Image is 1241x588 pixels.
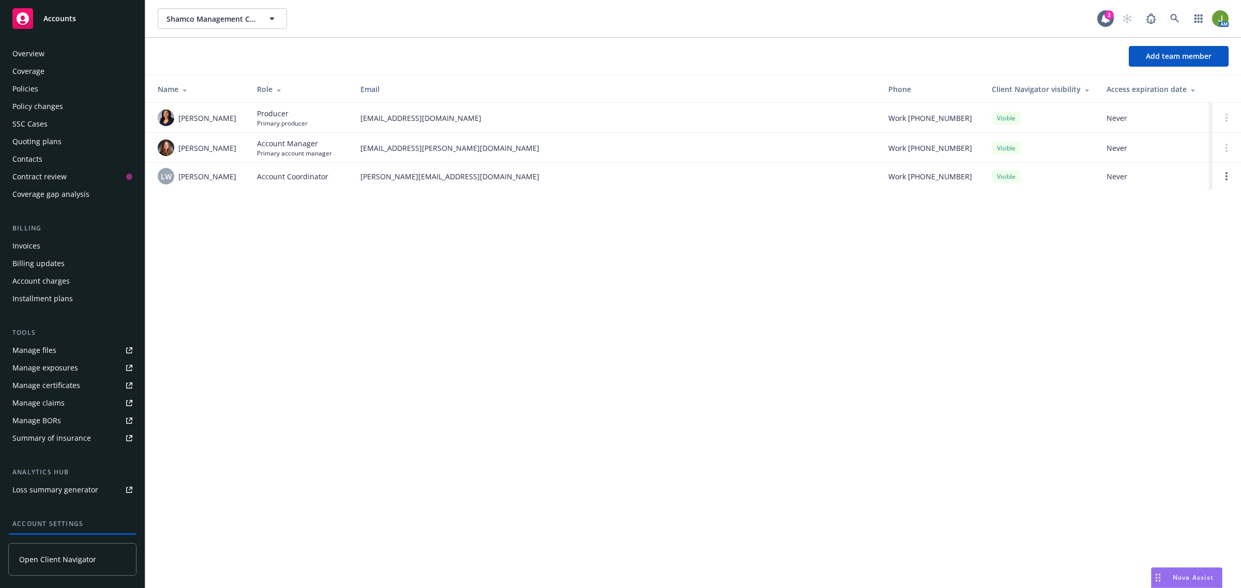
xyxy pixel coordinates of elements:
span: Never [1107,171,1204,182]
a: Policies [8,81,137,97]
a: Accounts [8,4,137,33]
div: Loss summary generator [12,482,98,498]
a: Report a Bug [1141,8,1161,29]
span: Work [PHONE_NUMBER] [888,113,972,123]
span: Shamco Management Co., Inc. [167,13,256,24]
span: Primary producer [257,119,308,128]
img: photo [1212,10,1229,27]
span: Accounts [43,14,76,23]
span: Work [PHONE_NUMBER] [888,171,972,182]
a: SSC Cases [8,116,137,132]
a: Manage claims [8,395,137,411]
div: Contacts [12,151,42,167]
div: Account settings [8,519,137,529]
div: Manage exposures [12,360,78,376]
button: Nova Assist [1151,567,1222,588]
div: Analytics hub [8,467,137,477]
img: photo [158,110,174,126]
div: Manage files [12,342,56,359]
div: Contract review [12,168,67,185]
div: Visible [992,112,1021,125]
div: Name [158,84,240,95]
a: Loss summary generator [8,482,137,498]
img: photo [158,140,174,156]
div: Access expiration date [1107,84,1204,95]
a: Start snowing [1117,8,1138,29]
span: [PERSON_NAME] [178,171,236,182]
span: Never [1107,113,1204,123]
div: Billing updates [12,255,65,272]
button: Add team member [1129,46,1229,67]
div: Visible [992,142,1021,154]
a: Overview [8,45,137,62]
div: Policy changes [12,98,63,115]
a: Manage BORs [8,412,137,429]
a: Installment plans [8,290,137,307]
span: Add team member [1146,51,1212,61]
span: Never [1107,143,1204,153]
div: Quoting plans [12,133,62,150]
div: Manage certificates [12,377,80,394]
a: Account charges [8,273,137,289]
div: Role [257,84,344,95]
span: Nova Assist [1173,573,1214,582]
span: Primary account manager [257,149,332,158]
div: Service team [12,533,57,550]
a: Manage files [8,342,137,359]
a: Summary of insurance [8,430,137,446]
a: Contacts [8,151,137,167]
span: [EMAIL_ADDRESS][PERSON_NAME][DOMAIN_NAME] [360,143,872,153]
div: Installment plans [12,290,73,307]
a: Service team [8,533,137,550]
span: Open Client Navigator [19,554,96,565]
div: Tools [8,328,137,338]
div: SSC Cases [12,116,48,132]
button: Shamco Management Co., Inc. [158,8,287,29]
a: Coverage gap analysis [8,186,137,203]
div: Drag to move [1152,568,1164,587]
a: Search [1164,8,1185,29]
a: Contract review [8,168,137,185]
a: Switch app [1188,8,1209,29]
div: Phone [888,84,975,95]
span: Producer [257,108,308,119]
div: Policies [12,81,38,97]
a: Manage exposures [8,360,137,376]
div: Account charges [12,273,70,289]
div: Coverage [12,63,44,80]
a: Coverage [8,63,137,80]
a: Billing updates [8,255,137,272]
a: Quoting plans [8,133,137,150]
div: Manage claims [12,395,65,411]
div: Email [360,84,872,95]
a: Manage certificates [8,377,137,394]
a: Policy changes [8,98,137,115]
span: [EMAIL_ADDRESS][DOMAIN_NAME] [360,113,872,123]
span: Account Manager [257,138,332,149]
span: LW [161,171,172,182]
div: Manage BORs [12,412,61,429]
span: [PERSON_NAME] [178,113,236,123]
div: Visible [992,170,1021,183]
div: Summary of insurance [12,430,91,446]
div: Billing [8,223,137,234]
span: Work [PHONE_NUMBER] [888,143,972,153]
a: Invoices [8,238,137,254]
div: Invoices [12,238,40,254]
a: Open options [1220,170,1233,182]
div: Coverage gap analysis [12,186,89,203]
div: Overview [12,45,44,62]
div: 2 [1104,10,1114,20]
span: [PERSON_NAME] [178,143,236,153]
div: Client Navigator visibility [992,84,1090,95]
span: [PERSON_NAME][EMAIL_ADDRESS][DOMAIN_NAME] [360,171,872,182]
span: Account Coordinator [257,171,328,182]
